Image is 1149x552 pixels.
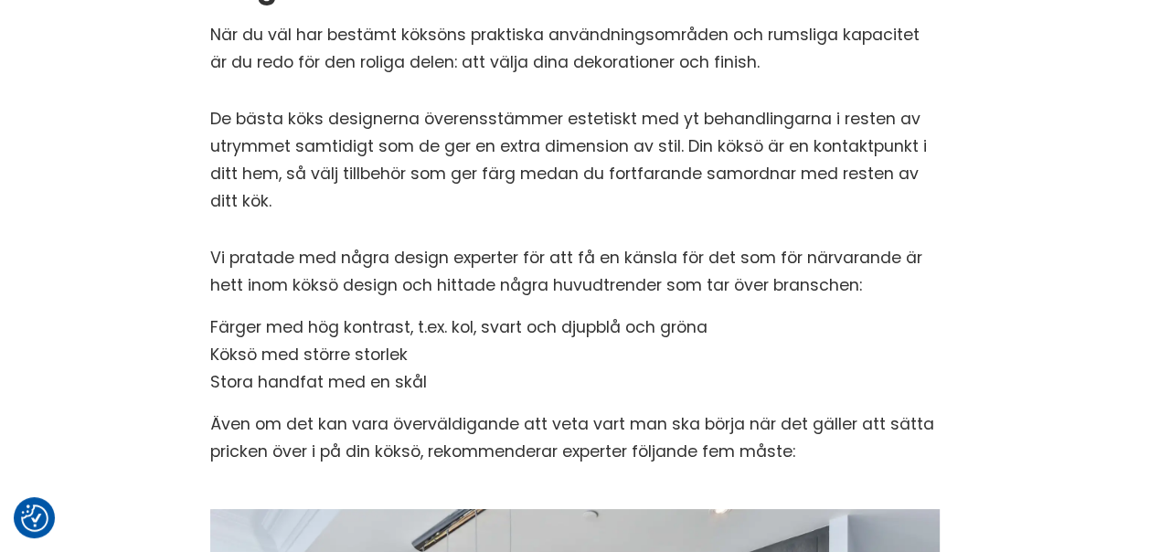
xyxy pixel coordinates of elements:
p: De bästa köks designerna överensstämmer estetiskt med yt behandlingarna i resten av utrymmet samt... [210,90,940,229]
button: Samtyckesinställningar [21,504,48,532]
li: Stora handfat med en skål [210,368,940,396]
li: Färger med hög kontrast, t.ex. kol, svart och djupblå och gröna [210,313,940,341]
li: Köksö med större storlek [210,341,940,368]
p: Vi pratade med några design experter för att få en känsla för det som för närvarande är hett inom... [210,229,940,313]
img: Revisit consent button [21,504,48,532]
p: Även om det kan vara överväldigande att veta vart man ska börja när det gäller att sätta pricken ... [210,396,940,480]
p: När du väl har bestämt köksöns praktiska användningsområden och rumsliga kapacitet är du redo för... [210,6,940,90]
